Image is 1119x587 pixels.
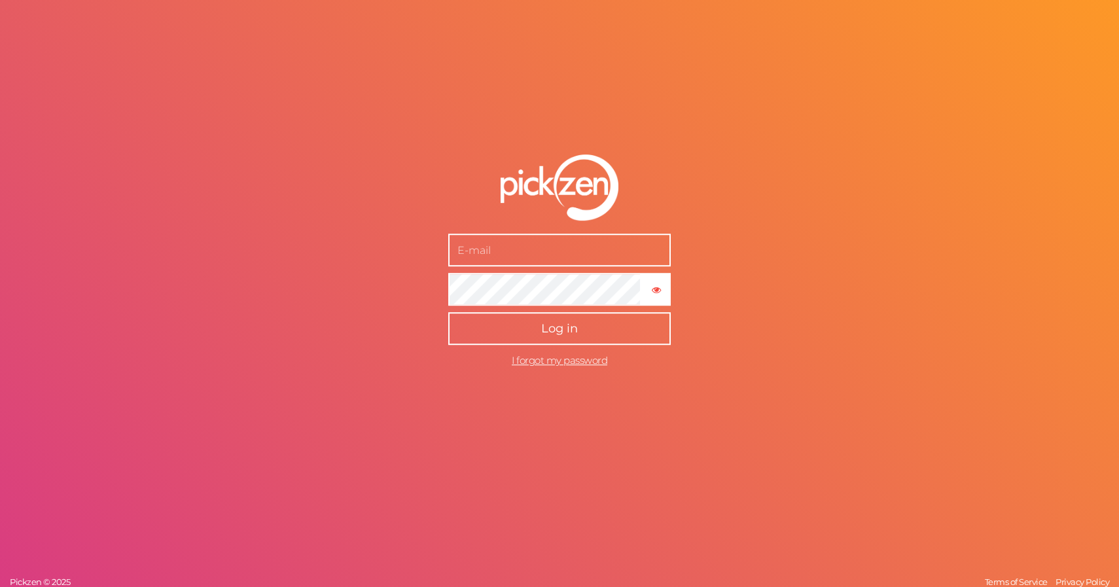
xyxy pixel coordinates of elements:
a: I forgot my password [512,355,607,367]
a: Privacy Policy [1052,577,1112,587]
input: E-mail [448,234,671,267]
span: Privacy Policy [1056,577,1109,587]
button: Log in [448,313,671,346]
span: Log in [541,322,578,336]
a: Pickzen © 2025 [7,577,73,587]
span: Terms of Service [985,577,1048,587]
a: Terms of Service [982,577,1051,587]
img: pz-logo-white.png [501,154,618,221]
